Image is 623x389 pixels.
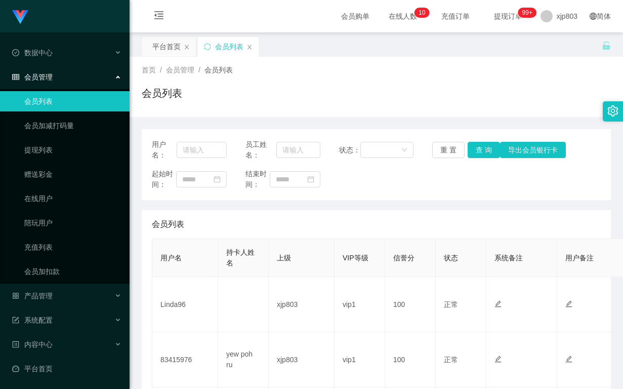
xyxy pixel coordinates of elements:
button: 导出会员银行卡 [500,142,566,158]
button: 重 置 [432,142,465,158]
span: 用户名 [160,254,182,262]
span: 状态 [444,254,458,262]
span: / [198,66,200,74]
p: 1 [419,8,422,18]
td: 83415976 [152,332,218,387]
span: 内容中心 [12,340,53,348]
span: 正常 [444,356,458,364]
a: 会员列表 [24,91,121,111]
span: 起始时间： [152,169,176,190]
a: 图标: dashboard平台首页 [12,359,121,379]
i: 图标: check-circle-o [12,49,19,56]
td: vip1 [335,332,385,387]
span: 充值订单 [436,13,475,20]
button: 查 询 [468,142,500,158]
span: 产品管理 [12,292,53,300]
span: 会员列表 [152,218,184,230]
span: 首页 [142,66,156,74]
a: 会员加扣款 [24,261,121,282]
i: 图标: table [12,73,19,81]
i: 图标: form [12,317,19,324]
i: 图标: close [246,44,253,50]
span: 会员列表 [204,66,233,74]
a: 赠送彩金 [24,164,121,184]
i: 图标: profile [12,341,19,348]
i: 图标: setting [607,105,618,116]
span: 提现订单 [489,13,527,20]
span: 系统备注 [494,254,523,262]
i: 图标: menu-fold [142,1,176,33]
span: 正常 [444,300,458,308]
sup: 10 [414,8,429,18]
sup: 266 [518,8,536,18]
span: 结束时间： [245,169,270,190]
i: 图标: edit [494,356,502,363]
div: 平台首页 [152,37,181,56]
span: 用户名： [152,139,177,161]
span: 数据中心 [12,49,53,57]
i: 图标: down [401,147,407,154]
span: 信誉分 [393,254,414,262]
td: 100 [385,277,436,332]
i: 图标: calendar [214,176,221,183]
span: 上级 [277,254,291,262]
input: 请输入 [177,142,227,158]
img: logo.9652507e.png [12,10,28,24]
i: 图标: sync [204,43,211,50]
span: 会员管理 [166,66,194,74]
a: 会员加减打码量 [24,115,121,136]
td: vip1 [335,277,385,332]
td: yew poh ru [218,332,269,387]
span: 员工姓名： [245,139,276,161]
div: 会员列表 [215,37,243,56]
a: 充值列表 [24,237,121,257]
i: 图标: edit [494,300,502,307]
a: 提现列表 [24,140,121,160]
p: 0 [422,8,426,18]
td: xjp803 [269,332,335,387]
span: 在线人数 [384,13,422,20]
td: Linda96 [152,277,218,332]
i: 图标: edit [565,300,572,307]
i: 图标: edit [565,356,572,363]
a: 陪玩用户 [24,213,121,233]
span: / [160,66,162,74]
i: 图标: unlock [602,41,611,50]
td: 100 [385,332,436,387]
input: 请输入 [276,142,320,158]
i: 图标: close [184,44,190,50]
span: 会员管理 [12,73,53,81]
span: 持卡人姓名 [226,248,255,267]
span: 用户备注 [565,254,594,262]
i: 图标: calendar [307,176,314,183]
a: 在线用户 [24,188,121,209]
span: 状态： [339,145,361,155]
span: 系统配置 [12,316,53,324]
h1: 会员列表 [142,86,182,101]
i: 图标: appstore-o [12,292,19,299]
span: VIP等级 [343,254,368,262]
i: 图标: global [590,13,597,20]
td: xjp803 [269,277,335,332]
